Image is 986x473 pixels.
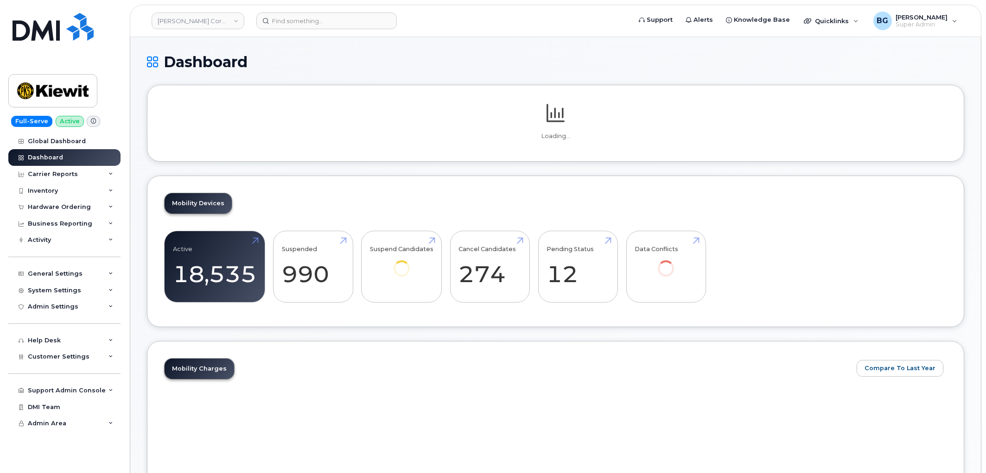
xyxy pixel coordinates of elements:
a: Suspended 990 [282,236,344,297]
h1: Dashboard [147,54,964,70]
span: Compare To Last Year [865,364,935,372]
a: Mobility Charges [165,359,234,379]
a: Suspend Candidates [370,236,433,290]
a: Pending Status 12 [547,236,609,297]
a: Mobility Devices [165,193,232,214]
a: Data Conflicts [635,236,697,290]
p: Loading... [164,132,947,140]
button: Compare To Last Year [857,360,943,377]
a: Active 18,535 [173,236,256,297]
a: Cancel Candidates 274 [458,236,521,297]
